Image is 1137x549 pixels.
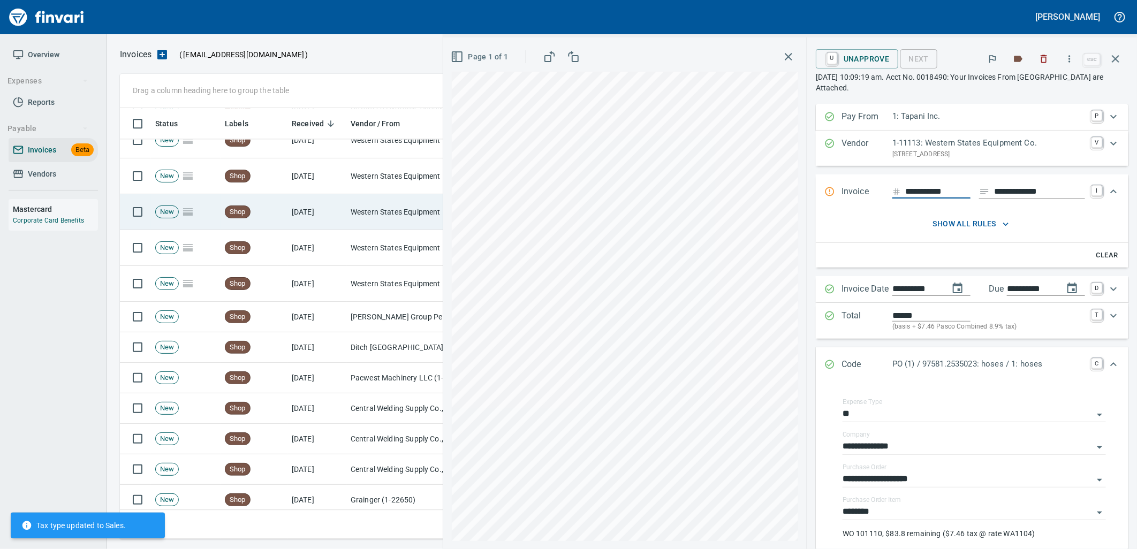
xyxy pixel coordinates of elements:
td: Ditch [GEOGRAPHIC_DATA] (1-10309) [346,332,453,363]
td: Pacwest Machinery LLC (1-23156) [346,363,453,393]
p: 1-11113: Western States Equipment Co. [892,137,1085,149]
td: Grainger (1-22650) [346,485,453,515]
span: Pages Split [179,243,197,251]
a: InvoicesBeta [9,138,98,162]
div: Expand [816,210,1128,268]
span: Labels [225,117,262,130]
button: Expenses [3,71,93,91]
span: Pages Split [179,207,197,216]
span: New [156,464,178,475]
button: Open [1092,505,1107,520]
span: Shop [225,373,250,383]
td: [DATE] [287,363,346,393]
div: Expand [816,347,1128,383]
p: PO (1) / 97581.2535023: hoses / 1: hoses [892,358,1085,370]
button: show all rules [842,214,1101,234]
td: [DATE] [287,485,346,515]
td: Central Welding Supply Co., Inc (1-23924) [346,393,453,424]
img: Finvari [6,4,87,30]
a: esc [1084,54,1100,65]
span: [EMAIL_ADDRESS][DOMAIN_NAME] [182,49,305,60]
td: [DATE] [287,194,346,230]
td: [DATE] [287,158,346,194]
a: C [1091,358,1102,369]
a: Corporate Card Benefits [13,217,84,224]
span: Status [155,117,192,130]
label: Company [843,432,870,438]
span: Expenses [7,74,88,88]
span: show all rules [846,217,1096,231]
div: Expand [816,131,1128,166]
td: Central Welding Supply Co., Inc (1-23924) [346,454,453,485]
h6: Mastercard [13,203,98,215]
a: I [1091,185,1102,196]
span: New [156,495,178,505]
div: Expand [816,276,1128,303]
span: New [156,135,178,146]
span: New [156,373,178,383]
button: Clear [1090,247,1124,264]
span: Invoices [28,143,56,157]
td: [DATE] [287,454,346,485]
span: New [156,243,178,253]
svg: Invoice description [979,186,990,197]
td: [DATE] [287,123,346,158]
span: New [156,207,178,217]
span: New [156,342,178,353]
a: Overview [9,43,98,67]
td: [DATE] [287,302,346,332]
a: Reports [9,90,98,115]
span: Shop [225,312,250,322]
p: 1: Tapani Inc. [892,110,1085,123]
div: Expand [816,174,1128,210]
span: Clear [1093,249,1121,262]
span: Reports [28,96,55,109]
span: Shop [225,279,250,289]
span: Shop [225,243,250,253]
span: Shop [225,171,250,181]
span: Vendor / From [351,117,414,130]
button: Payable [3,119,93,139]
span: Page 1 of 1 [453,50,508,64]
p: Vendor [842,137,892,159]
p: (basis + $7.46 Pasco Combined 8.9% tax) [892,322,1085,332]
div: Expand [816,303,1128,339]
a: P [1091,110,1102,121]
a: T [1091,309,1102,320]
a: V [1091,137,1102,148]
p: WO 101110, $83.8 remaining ($7.46 tax @ rate WA1104) [843,528,1106,539]
button: Open [1092,472,1107,487]
span: Beta [71,144,94,156]
td: [DATE] [287,332,346,363]
button: change date [945,276,971,301]
p: Due [989,283,1040,295]
span: New [156,279,178,289]
span: New [156,171,178,181]
button: Labels [1006,47,1030,71]
p: Invoice Date [842,283,892,296]
h5: [PERSON_NAME] [1036,11,1100,22]
td: [DATE] [287,230,346,266]
label: Purchase Order [843,464,887,471]
span: Labels [225,117,248,130]
span: Tax type updated to Sales. [21,520,126,531]
button: [PERSON_NAME] [1033,9,1103,25]
svg: Invoice number [892,185,901,198]
a: Vendors [9,162,98,186]
span: New [156,403,178,414]
button: Open [1092,407,1107,422]
label: Expense Type [843,399,882,406]
td: [DATE] [287,266,346,302]
span: Unapprove [824,50,890,68]
span: Payable [7,122,88,135]
span: Received [292,117,338,130]
span: Close invoice [1081,46,1128,72]
td: [DATE] [287,424,346,454]
span: Shop [225,464,250,475]
td: [DATE] [287,393,346,424]
a: U [827,52,837,64]
nav: breadcrumb [120,48,151,61]
p: Invoice [842,185,892,199]
span: Status [155,117,178,130]
span: Pages Split [179,279,197,287]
